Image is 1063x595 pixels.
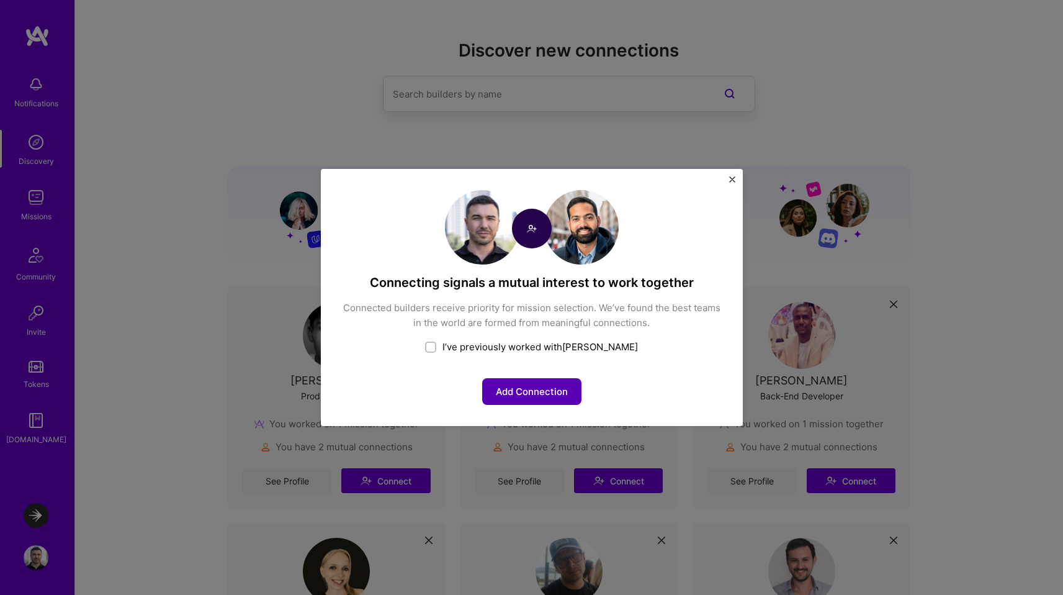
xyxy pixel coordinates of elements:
div: Connected builders receive priority for mission selection. We’ve found the best teams in the worl... [342,301,722,330]
img: User Avatar [544,190,619,265]
button: Add Connection [482,378,581,405]
div: I’ve previously worked with [PERSON_NAME] [342,340,722,353]
h4: Connecting signals a mutual interest to work together [342,275,722,291]
button: Close [729,176,735,189]
img: User Avatar [445,190,519,265]
img: Connect [512,209,552,248]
